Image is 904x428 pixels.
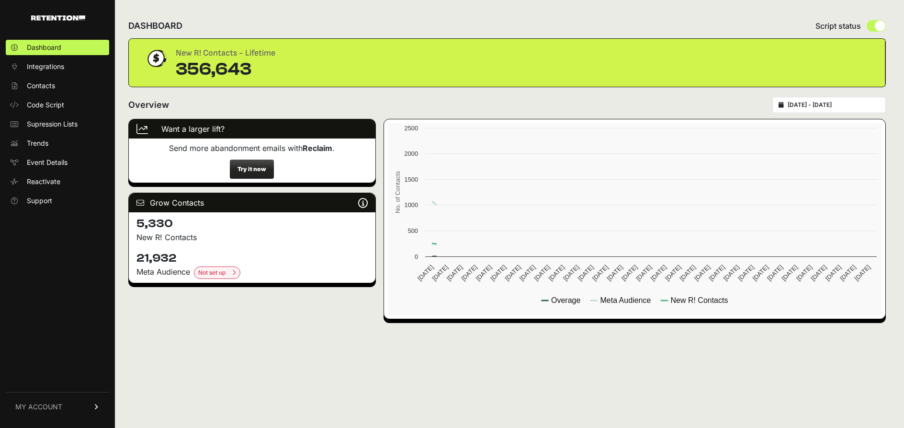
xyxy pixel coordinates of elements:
span: Event Details [27,158,68,167]
text: Overage [551,296,580,304]
text: [DATE] [576,264,595,282]
span: Dashboard [27,43,61,52]
span: Support [27,196,52,206]
text: 2500 [404,125,418,132]
text: 1500 [404,176,418,183]
p: New R! Contacts [136,231,368,243]
text: [DATE] [678,264,697,282]
text: [DATE] [751,264,769,282]
span: Integrations [27,62,64,71]
div: Meta Audience [136,266,368,279]
text: [DATE] [707,264,726,282]
h4: 21,932 [136,251,368,266]
text: [DATE] [460,264,478,282]
span: MY ACCOUNT [15,402,62,412]
text: [DATE] [853,264,871,282]
text: New R! Contacts [670,296,728,304]
a: Event Details [6,155,109,170]
text: [DATE] [503,264,522,282]
text: [DATE] [445,264,464,282]
div: New R! Contacts - Lifetime [176,46,275,60]
span: Script status [815,20,861,32]
text: [DATE] [664,264,682,282]
text: [DATE] [430,264,449,282]
text: [DATE] [416,264,435,282]
strong: Reclaim [303,143,332,153]
text: [DATE] [605,264,624,282]
div: Want a larger lift? [129,119,375,139]
a: Supression Lists [6,116,109,132]
strong: Try it now [237,165,266,173]
text: [DATE] [766,264,784,282]
text: No. of Contacts [394,171,401,213]
text: 2000 [404,150,418,157]
text: [DATE] [489,264,508,282]
div: Grow Contacts [129,193,375,212]
text: Meta Audience [600,296,651,304]
span: Trends [27,139,48,148]
a: Integrations [6,59,109,74]
text: [DATE] [532,264,551,282]
text: 0 [415,253,418,260]
text: [DATE] [562,264,580,282]
text: [DATE] [824,264,842,282]
img: dollar-coin-05c43ed7efb7bc0c12610022525b4bbbb207c7efeef5aecc26f025e68dcafac9.png [144,46,168,70]
p: Send more abandonment emails with . [136,142,368,154]
text: [DATE] [474,264,493,282]
text: [DATE] [838,264,857,282]
span: Code Script [27,100,64,110]
a: Trends [6,136,109,151]
h2: DASHBOARD [128,19,182,33]
a: Code Script [6,97,109,113]
text: 500 [407,227,418,234]
text: [DATE] [518,264,537,282]
a: MY ACCOUNT [6,392,109,421]
text: [DATE] [809,264,828,282]
span: Supression Lists [27,119,78,129]
span: Contacts [27,81,55,91]
text: [DATE] [722,264,741,282]
span: Reactivate [27,177,60,186]
a: Support [6,193,109,208]
text: [DATE] [620,264,639,282]
text: [DATE] [634,264,653,282]
text: [DATE] [693,264,712,282]
text: [DATE] [649,264,667,282]
a: Dashboard [6,40,109,55]
a: Reactivate [6,174,109,189]
img: Retention.com [31,15,85,21]
text: [DATE] [591,264,610,282]
div: 356,643 [176,60,275,79]
text: [DATE] [795,264,814,282]
text: [DATE] [547,264,565,282]
text: 1000 [404,201,418,208]
h4: 5,330 [136,216,368,231]
text: [DATE] [780,264,799,282]
h2: Overview [128,98,169,112]
a: Contacts [6,78,109,93]
text: [DATE] [736,264,755,282]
